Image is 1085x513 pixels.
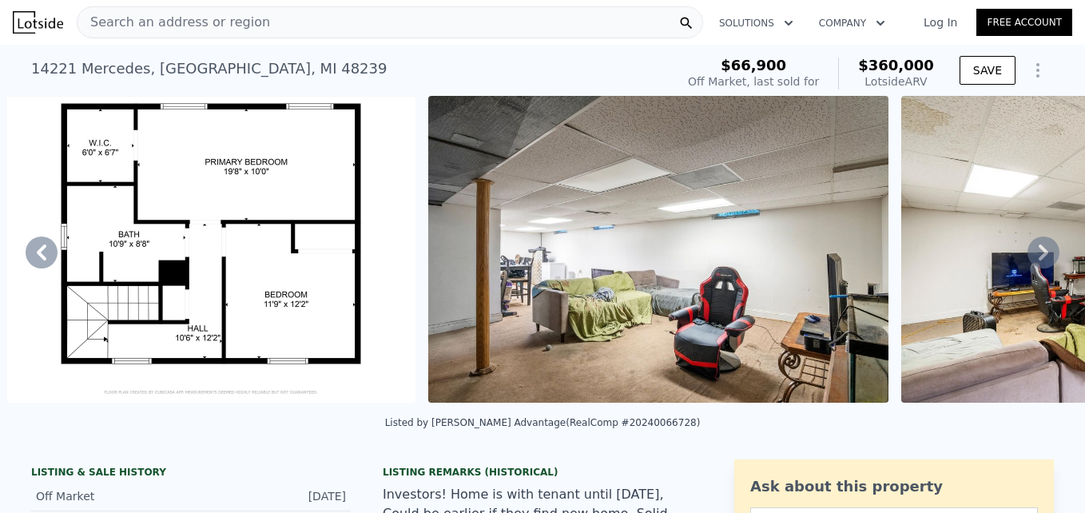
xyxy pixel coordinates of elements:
[428,96,888,403] img: Sale: 139676208 Parcel: 46481863
[706,9,806,38] button: Solutions
[858,57,934,74] span: $360,000
[6,96,415,403] img: Sale: 139676208 Parcel: 46481863
[750,475,1038,498] div: Ask about this property
[275,488,346,504] div: [DATE]
[13,11,63,34] img: Lotside
[36,488,178,504] div: Off Market
[806,9,898,38] button: Company
[721,57,786,74] span: $66,900
[960,56,1015,85] button: SAVE
[1022,54,1054,86] button: Show Options
[383,466,702,479] div: Listing Remarks (Historical)
[385,417,701,428] div: Listed by [PERSON_NAME] Advantage (RealComp #20240066728)
[31,58,387,80] div: 14221 Mercedes , [GEOGRAPHIC_DATA] , MI 48239
[858,74,934,89] div: Lotside ARV
[77,13,270,32] span: Search an address or region
[976,9,1072,36] a: Free Account
[31,466,351,482] div: LISTING & SALE HISTORY
[904,14,976,30] a: Log In
[688,74,819,89] div: Off Market, last sold for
